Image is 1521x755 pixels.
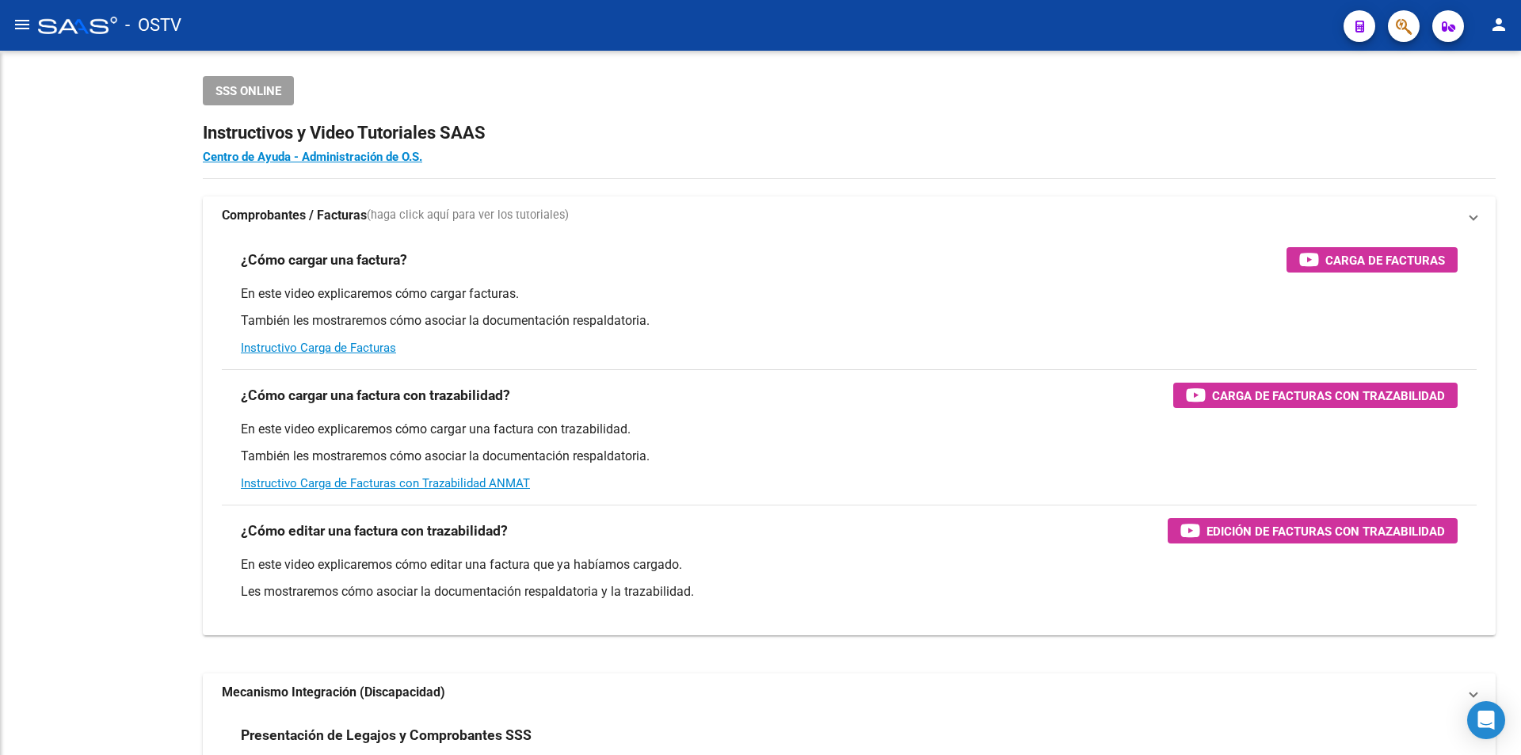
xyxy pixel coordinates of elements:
[241,520,508,542] h3: ¿Cómo editar una factura con trazabilidad?
[125,8,181,43] span: - OSTV
[1173,383,1458,408] button: Carga de Facturas con Trazabilidad
[367,207,569,224] span: (haga click aquí para ver los tutoriales)
[215,84,281,98] span: SSS ONLINE
[241,384,510,406] h3: ¿Cómo cargar una factura con trazabilidad?
[1467,701,1505,739] div: Open Intercom Messenger
[222,684,445,701] strong: Mecanismo Integración (Discapacidad)
[1168,518,1458,543] button: Edición de Facturas con Trazabilidad
[222,207,367,224] strong: Comprobantes / Facturas
[241,556,1458,574] p: En este video explicaremos cómo editar una factura que ya habíamos cargado.
[241,249,407,271] h3: ¿Cómo cargar una factura?
[1207,521,1445,541] span: Edición de Facturas con Trazabilidad
[241,448,1458,465] p: También les mostraremos cómo asociar la documentación respaldatoria.
[241,583,1458,601] p: Les mostraremos cómo asociar la documentación respaldatoria y la trazabilidad.
[241,341,396,355] a: Instructivo Carga de Facturas
[241,285,1458,303] p: En este video explicaremos cómo cargar facturas.
[241,724,532,746] h3: Presentación de Legajos y Comprobantes SSS
[1212,386,1445,406] span: Carga de Facturas con Trazabilidad
[203,673,1496,711] mat-expansion-panel-header: Mecanismo Integración (Discapacidad)
[241,476,530,490] a: Instructivo Carga de Facturas con Trazabilidad ANMAT
[241,312,1458,330] p: También les mostraremos cómo asociar la documentación respaldatoria.
[13,15,32,34] mat-icon: menu
[1489,15,1508,34] mat-icon: person
[203,76,294,105] button: SSS ONLINE
[203,150,422,164] a: Centro de Ayuda - Administración de O.S.
[1287,247,1458,273] button: Carga de Facturas
[203,118,1496,148] h2: Instructivos y Video Tutoriales SAAS
[241,421,1458,438] p: En este video explicaremos cómo cargar una factura con trazabilidad.
[1325,250,1445,270] span: Carga de Facturas
[203,196,1496,235] mat-expansion-panel-header: Comprobantes / Facturas(haga click aquí para ver los tutoriales)
[203,235,1496,635] div: Comprobantes / Facturas(haga click aquí para ver los tutoriales)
